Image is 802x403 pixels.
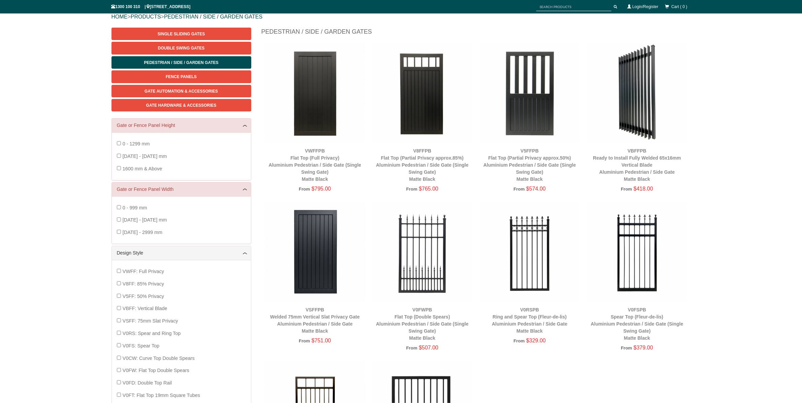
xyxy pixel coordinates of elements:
a: V0FSPBSpear Top (Fleur-de-lis)Aluminium Pedestrian / Side Gate (Single Swing Gate)Matte Black [591,307,683,341]
img: V0FSPB - Spear Top (Fleur-de-lis) - Aluminium Pedestrian / Side Gate (Single Swing Gate) - Matte ... [587,202,687,302]
img: V8FFPB - Flat Top (Partial Privacy approx.85%) - Aluminium Pedestrian / Side Gate (Single Swing G... [372,43,473,143]
span: Fence Panels [166,74,197,79]
span: From [299,187,310,192]
span: VBFF: Vertical Blade [123,306,167,311]
span: Single Sliding Gates [158,32,205,36]
span: Gate Hardware & Accessories [146,103,217,108]
span: [DATE] - [DATE] mm [123,217,167,223]
span: [DATE] - [DATE] mm [123,154,167,159]
a: V5FFPBFlat Top (Partial Privacy approx.50%)Aluminium Pedestrian / Side Gate (Single Swing Gate)Ma... [483,148,576,182]
a: V8FFPBFlat Top (Partial Privacy approx.85%)Aluminium Pedestrian / Side Gate (Single Swing Gate)Ma... [376,148,469,182]
span: $765.00 [419,186,439,192]
span: 0 - 1299 mm [123,141,150,146]
input: SEARCH PRODUCTS [536,3,611,11]
span: V8FF: 85% Privacy [123,281,164,287]
a: PEDESTRIAN / SIDE / GARDEN GATES [164,14,262,20]
span: Cart ( 0 ) [671,4,687,9]
div: > > [111,6,691,28]
span: $418.00 [634,186,653,192]
a: Gate Hardware & Accessories [111,99,251,111]
span: VWFF: Full Privacy [123,269,164,274]
span: 1300 100 310 | [STREET_ADDRESS] [111,4,191,9]
a: VWFFPBFlat Top (Full Privacy)Aluminium Pedestrian / Side Gate (Single Swing Gate)Matte Black [269,148,361,182]
a: HOME [111,14,128,20]
a: Login/Register [632,4,658,9]
a: Design Style [117,249,246,257]
span: V0RS: Spear and Ring Top [123,331,181,336]
span: From [406,187,417,192]
h1: Pedestrian / Side / Garden Gates [261,28,691,39]
span: From [621,345,632,350]
span: From [406,345,417,350]
span: V0FW: Flat Top Double Spears [123,368,189,373]
a: PRODUCTS [131,14,161,20]
a: Gate or Fence Panel Width [117,186,246,193]
a: Fence Panels [111,70,251,83]
span: [DATE] - 2999 mm [123,230,162,235]
img: VWFFPB - Flat Top (Full Privacy) - Aluminium Pedestrian / Side Gate (Single Swing Gate) - Matte B... [265,43,365,143]
span: $795.00 [312,186,331,192]
span: From [514,338,525,343]
span: Double Swing Gates [158,46,204,51]
img: VSFFPB - Welded 75mm Vertical Slat Privacy Gate - Aluminium Pedestrian / Side Gate - Matte Black ... [265,202,365,302]
span: V0FD: Double Top Rail [123,380,172,385]
a: V0FWPBFlat Top (Double Spears)Aluminium Pedestrian / Side Gate (Single Swing Gate)Matte Black [376,307,469,341]
span: V5FF: 50% Privacy [123,294,164,299]
span: $329.00 [526,338,546,343]
img: VBFFPB - Ready to Install Fully Welded 65x16mm Vertical Blade - Aluminium Pedestrian / Side Gate ... [587,43,687,143]
span: 0 - 999 mm [123,205,147,210]
a: Double Swing Gates [111,42,251,54]
span: $507.00 [419,345,439,350]
span: From [514,187,525,192]
span: $379.00 [634,345,653,350]
a: VSFFPBWelded 75mm Vertical Slat Privacy GateAluminium Pedestrian / Side GateMatte Black [270,307,360,334]
iframe: LiveChat chat widget [667,223,802,379]
span: Gate Automation & Accessories [145,89,218,94]
span: V0CW: Curve Top Double Spears [123,356,195,361]
span: $574.00 [526,186,546,192]
a: VBFFPBReady to Install Fully Welded 65x16mm Vertical BladeAluminium Pedestrian / Side GateMatte B... [593,148,681,182]
a: Pedestrian / Side / Garden Gates [111,56,251,69]
img: V5FFPB - Flat Top (Partial Privacy approx.50%) - Aluminium Pedestrian / Side Gate (Single Swing G... [479,43,580,143]
a: Single Sliding Gates [111,28,251,40]
a: Gate Automation & Accessories [111,85,251,97]
span: Pedestrian / Side / Garden Gates [144,60,218,65]
span: VSFF: 75mm Slat Privacy [123,318,178,324]
img: V0RSPB - Ring and Spear Top (Fleur-de-lis) - Aluminium Pedestrian / Side Gate - Matte Black - Gat... [479,202,580,302]
img: V0FWPB - Flat Top (Double Spears) - Aluminium Pedestrian / Side Gate (Single Swing Gate) - Matte ... [372,202,473,302]
span: 1600 mm & Above [123,166,162,171]
a: Gate or Fence Panel Height [117,122,246,129]
span: V0FS: Spear Top [123,343,159,348]
span: From [621,187,632,192]
span: $751.00 [312,338,331,343]
span: V0FT: Flat Top 19mm Square Tubes [123,393,200,398]
a: V0RSPBRing and Spear Top (Fleur-de-lis)Aluminium Pedestrian / Side GateMatte Black [492,307,567,334]
span: From [299,338,310,343]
